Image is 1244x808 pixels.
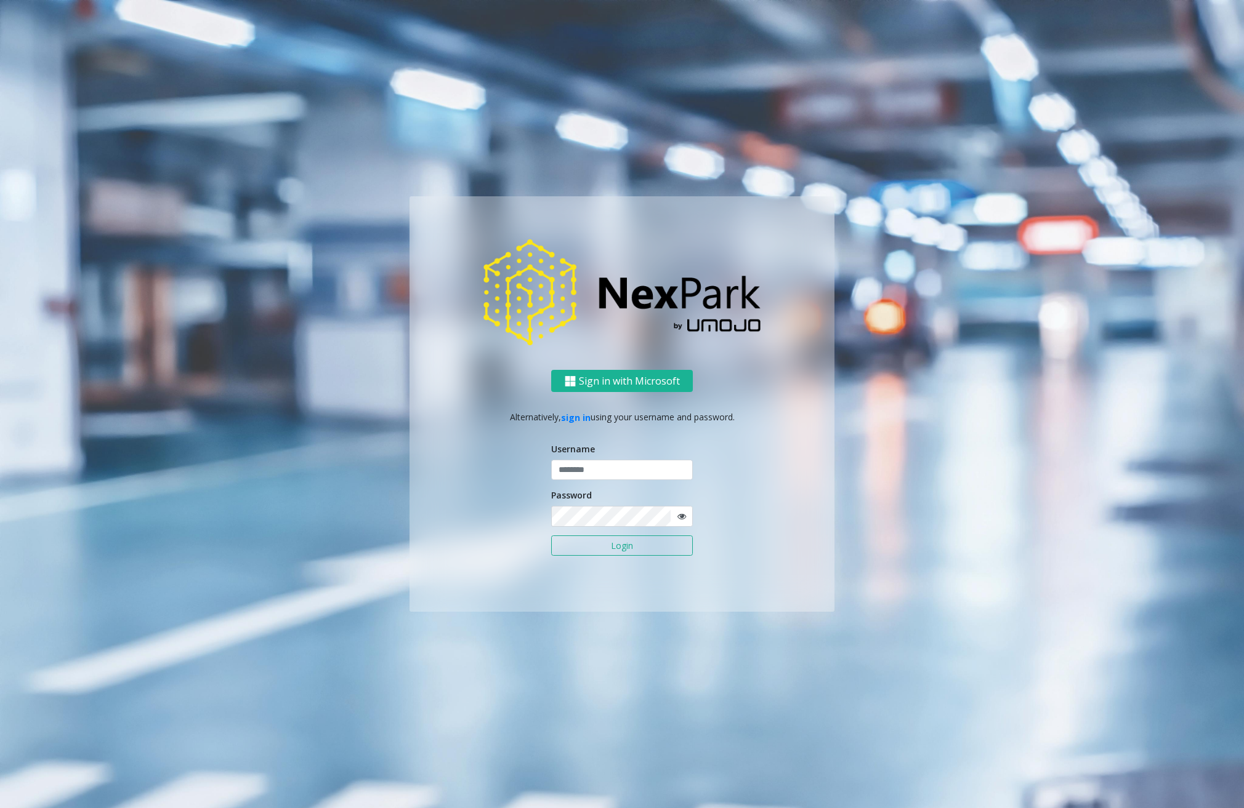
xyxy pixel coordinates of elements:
label: Password [551,489,592,502]
button: Sign in with Microsoft [551,370,693,393]
button: Login [551,535,693,556]
a: sign in [561,412,591,423]
p: Alternatively, using your username and password. [422,411,822,424]
label: Username [551,442,595,455]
